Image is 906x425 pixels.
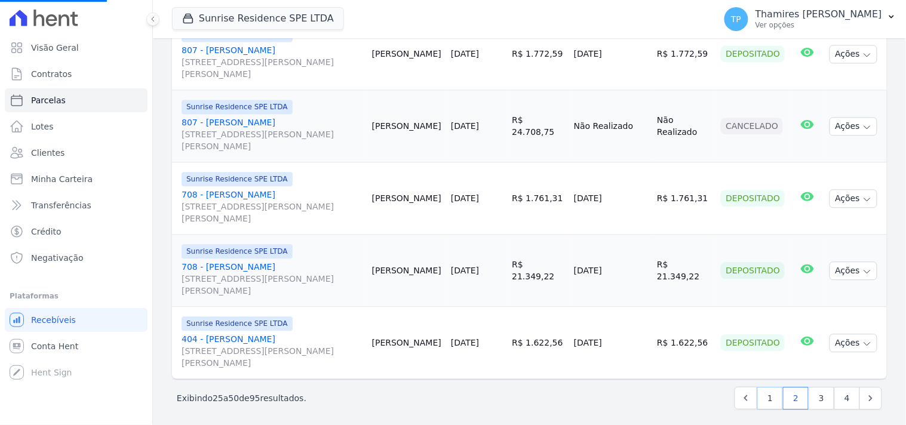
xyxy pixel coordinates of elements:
[5,193,148,217] a: Transferências
[652,307,716,379] td: R$ 1.622,56
[5,246,148,270] a: Negativação
[755,20,882,30] p: Ver opções
[721,190,785,207] div: Depositado
[31,121,54,133] span: Lotes
[783,387,809,409] a: 2
[451,121,479,131] a: [DATE]
[182,244,293,258] span: Sunrise Residence SPE LTDA
[182,172,293,186] span: Sunrise Residence SPE LTDA
[182,333,363,369] a: 404 - [PERSON_NAME][STREET_ADDRESS][PERSON_NAME][PERSON_NAME]
[177,392,306,404] p: Exibindo a de resultados.
[5,62,148,86] a: Contratos
[451,338,479,347] a: [DATE]
[830,189,877,208] button: Ações
[182,100,293,114] span: Sunrise Residence SPE LTDA
[507,235,569,307] td: R$ 21.349,22
[31,252,84,264] span: Negativação
[721,45,785,62] div: Depositado
[569,307,652,379] td: [DATE]
[569,162,652,235] td: [DATE]
[367,307,446,379] td: [PERSON_NAME]
[809,387,834,409] a: 3
[830,117,877,135] button: Ações
[172,7,344,30] button: Sunrise Residence SPE LTDA
[5,141,148,165] a: Clientes
[569,18,652,90] td: [DATE]
[182,345,363,369] span: [STREET_ADDRESS][PERSON_NAME][PERSON_NAME]
[31,147,65,159] span: Clientes
[507,18,569,90] td: R$ 1.772,59
[507,162,569,235] td: R$ 1.761,31
[451,266,479,275] a: [DATE]
[229,393,239,403] span: 50
[652,18,716,90] td: R$ 1.772,59
[451,49,479,58] a: [DATE]
[834,387,860,409] a: 4
[507,307,569,379] td: R$ 1.622,56
[31,94,66,106] span: Parcelas
[830,334,877,352] button: Ações
[715,2,906,36] button: TP Thamires [PERSON_NAME] Ver opções
[10,289,143,303] div: Plataformas
[755,8,882,20] p: Thamires [PERSON_NAME]
[31,199,91,211] span: Transferências
[830,261,877,280] button: Ações
[652,90,716,162] td: Não Realizado
[569,235,652,307] td: [DATE]
[182,261,363,297] a: 708 - [PERSON_NAME][STREET_ADDRESS][PERSON_NAME][PERSON_NAME]
[31,314,76,326] span: Recebíveis
[182,273,363,297] span: [STREET_ADDRESS][PERSON_NAME][PERSON_NAME]
[507,90,569,162] td: R$ 24.708,75
[5,36,148,60] a: Visão Geral
[367,90,446,162] td: [PERSON_NAME]
[721,334,785,351] div: Depositado
[5,334,148,358] a: Conta Hent
[735,387,757,409] a: Previous
[182,316,293,331] span: Sunrise Residence SPE LTDA
[859,387,882,409] a: Next
[367,235,446,307] td: [PERSON_NAME]
[569,90,652,162] td: Não Realizado
[31,173,93,185] span: Minha Carteira
[182,128,363,152] span: [STREET_ADDRESS][PERSON_NAME][PERSON_NAME]
[731,15,741,23] span: TP
[182,189,363,224] a: 708 - [PERSON_NAME][STREET_ADDRESS][PERSON_NAME][PERSON_NAME]
[182,201,363,224] span: [STREET_ADDRESS][PERSON_NAME][PERSON_NAME]
[182,56,363,80] span: [STREET_ADDRESS][PERSON_NAME][PERSON_NAME]
[5,308,148,332] a: Recebíveis
[367,162,446,235] td: [PERSON_NAME]
[213,393,223,403] span: 25
[31,340,78,352] span: Conta Hent
[31,42,79,54] span: Visão Geral
[451,193,479,203] a: [DATE]
[757,387,783,409] a: 1
[721,118,783,134] div: Cancelado
[182,116,363,152] a: 807 - [PERSON_NAME][STREET_ADDRESS][PERSON_NAME][PERSON_NAME]
[721,262,785,279] div: Depositado
[5,167,148,191] a: Minha Carteira
[652,162,716,235] td: R$ 1.761,31
[250,393,260,403] span: 95
[5,115,148,138] a: Lotes
[830,45,877,63] button: Ações
[5,220,148,244] a: Crédito
[367,18,446,90] td: [PERSON_NAME]
[5,88,148,112] a: Parcelas
[652,235,716,307] td: R$ 21.349,22
[31,68,72,80] span: Contratos
[31,226,62,238] span: Crédito
[182,44,363,80] a: 807 - [PERSON_NAME][STREET_ADDRESS][PERSON_NAME][PERSON_NAME]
